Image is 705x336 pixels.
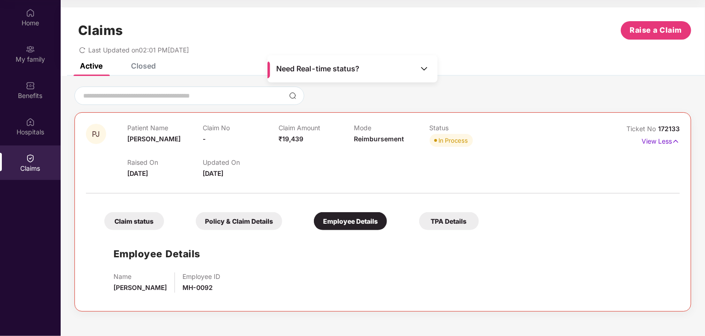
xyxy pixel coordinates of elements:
[419,212,479,230] div: TPA Details
[182,272,220,280] p: Employee ID
[127,124,203,132] p: Patient Name
[430,124,505,132] p: Status
[114,284,167,291] span: [PERSON_NAME]
[279,124,354,132] p: Claim Amount
[658,125,680,133] span: 172133
[642,134,680,146] p: View Less
[314,212,387,230] div: Employee Details
[203,169,223,177] span: [DATE]
[203,124,278,132] p: Claim No
[182,284,213,291] span: MH-0092
[127,169,148,177] span: [DATE]
[80,61,102,70] div: Active
[196,212,282,230] div: Policy & Claim Details
[114,272,167,280] p: Name
[289,92,296,99] img: svg+xml;base64,PHN2ZyBpZD0iU2VhcmNoLTMyeDMyIiB4bWxucz0iaHR0cDovL3d3dy53My5vcmcvMjAwMC9zdmciIHdpZH...
[354,135,404,143] span: Reimbursement
[26,45,35,54] img: svg+xml;base64,PHN2ZyB3aWR0aD0iMjAiIGhlaWdodD0iMjAiIHZpZXdCb3g9IjAgMCAyMCAyMCIgZmlsbD0ibm9uZSIgeG...
[354,124,429,132] p: Mode
[420,64,429,73] img: Toggle Icon
[78,23,123,38] h1: Claims
[127,158,203,166] p: Raised On
[279,135,303,143] span: ₹19,439
[26,8,35,17] img: svg+xml;base64,PHN2ZyBpZD0iSG9tZSIgeG1sbnM9Imh0dHA6Ly93d3cudzMub3JnLzIwMDAvc3ZnIiB3aWR0aD0iMjAiIG...
[88,46,189,54] span: Last Updated on 02:01 PM[DATE]
[131,61,156,70] div: Closed
[26,81,35,90] img: svg+xml;base64,PHN2ZyBpZD0iQmVuZWZpdHMiIHhtbG5zPSJodHRwOi8vd3d3LnczLm9yZy8yMDAwL3N2ZyIgd2lkdGg9Ij...
[92,130,100,138] span: PJ
[26,154,35,163] img: svg+xml;base64,PHN2ZyBpZD0iQ2xhaW0iIHhtbG5zPSJodHRwOi8vd3d3LnczLm9yZy8yMDAwL3N2ZyIgd2lkdGg9IjIwIi...
[26,117,35,127] img: svg+xml;base64,PHN2ZyBpZD0iSG9zcGl0YWxzIiB4bWxucz0iaHR0cDovL3d3dy53My5vcmcvMjAwMC9zdmciIHdpZHRoPS...
[672,136,680,146] img: svg+xml;base64,PHN2ZyB4bWxucz0iaHR0cDovL3d3dy53My5vcmcvMjAwMC9zdmciIHdpZHRoPSIxNyIgaGVpZ2h0PSIxNy...
[114,246,200,261] h1: Employee Details
[626,125,658,133] span: Ticket No
[203,158,278,166] p: Updated On
[439,136,468,145] div: In Process
[276,64,359,74] span: Need Real-time status?
[104,212,164,230] div: Claim status
[127,135,181,143] span: [PERSON_NAME]
[630,24,682,36] span: Raise a Claim
[203,135,206,143] span: -
[621,21,691,40] button: Raise a Claim
[79,46,85,54] span: redo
